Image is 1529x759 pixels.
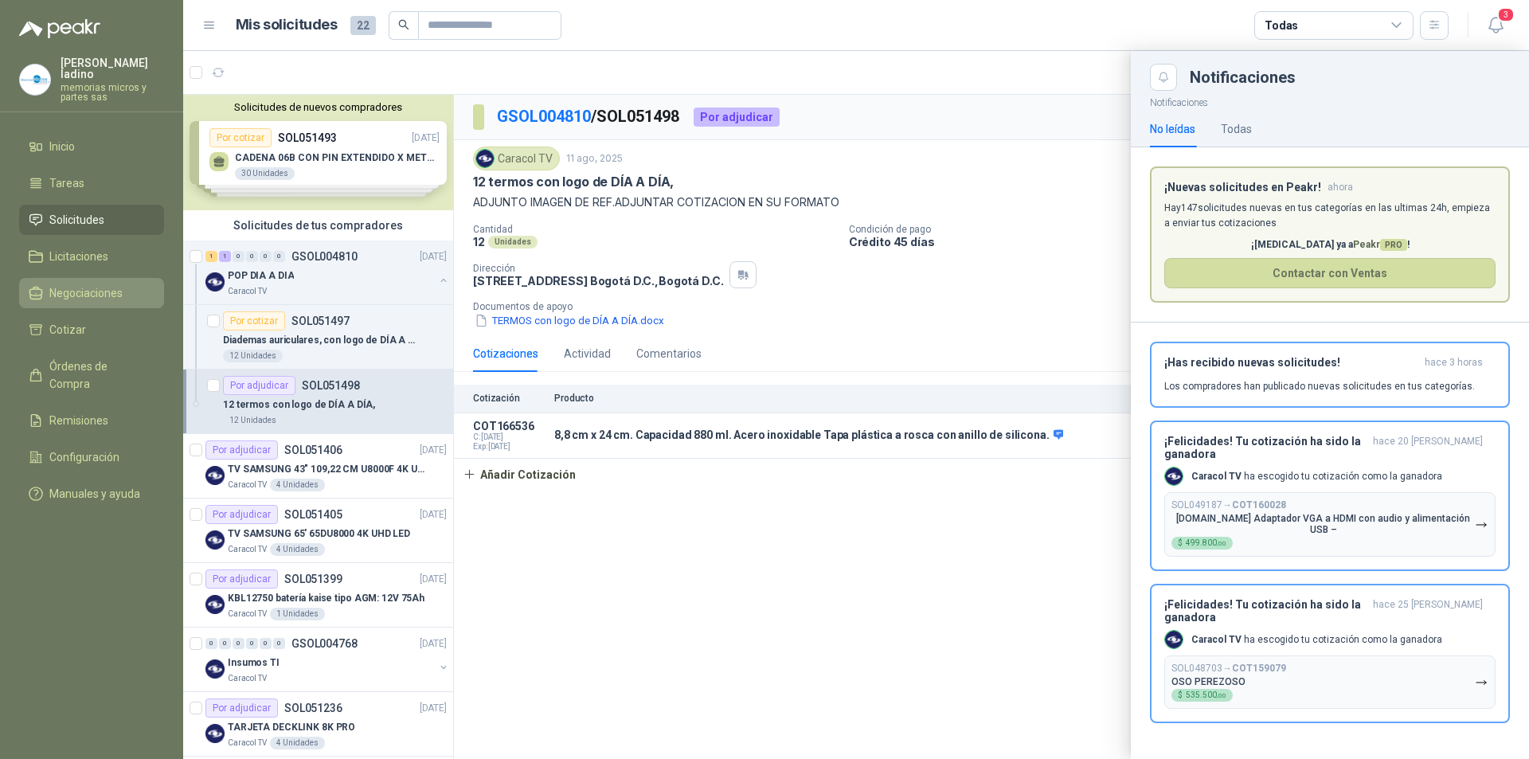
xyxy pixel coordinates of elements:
[49,321,86,338] span: Cotizar
[1353,239,1407,250] span: Peakr
[1165,468,1183,485] img: Company Logo
[1481,11,1510,40] button: 3
[1164,201,1496,231] p: Hay 147 solicitudes nuevas en tus categorías en las ultimas 24h, empieza a enviar tus cotizaciones
[1217,540,1226,547] span: ,00
[1217,692,1226,699] span: ,00
[19,241,164,272] a: Licitaciones
[1150,120,1195,138] div: No leídas
[1150,584,1510,723] button: ¡Felicidades! Tu cotización ha sido la ganadorahace 25 [PERSON_NAME] Company LogoCaracol TV ha es...
[61,57,164,80] p: [PERSON_NAME] ladino
[1164,655,1496,709] button: SOL048703→COT159079OSO PEREZOSO$535.500,00
[1150,421,1510,571] button: ¡Felicidades! Tu cotización ha sido la ganadorahace 20 [PERSON_NAME] Company LogoCaracol TV ha es...
[1150,342,1510,408] button: ¡Has recibido nuevas solicitudes!hace 3 horas Los compradores han publicado nuevas solicitudes en...
[19,168,164,198] a: Tareas
[1380,239,1407,251] span: PRO
[49,412,108,429] span: Remisiones
[1164,598,1367,624] h3: ¡Felicidades! Tu cotización ha sido la ganadora
[1328,181,1353,194] span: ahora
[1191,470,1442,483] p: ha escogido tu cotización como la ganadora
[1190,69,1510,85] div: Notificaciones
[1171,676,1245,687] p: OSO PEREZOSO
[398,19,409,30] span: search
[1191,471,1242,482] b: Caracol TV
[1373,435,1483,460] span: hace 20 [PERSON_NAME]
[1497,7,1515,22] span: 3
[61,83,164,102] p: memorias micros y partes sas
[1171,663,1286,675] p: SOL048703 →
[1191,634,1242,645] b: Caracol TV
[1131,91,1529,111] p: Notificaciones
[19,278,164,308] a: Negociaciones
[49,248,108,265] span: Licitaciones
[1191,633,1442,647] p: ha escogido tu cotización como la ganadora
[1164,237,1496,252] p: ¡[MEDICAL_DATA] ya a !
[19,351,164,399] a: Órdenes de Compra
[49,138,75,155] span: Inicio
[1165,631,1183,648] img: Company Logo
[20,65,50,95] img: Company Logo
[19,405,164,436] a: Remisiones
[19,19,100,38] img: Logo peakr
[1171,513,1475,535] p: [DOMAIN_NAME] Adaptador VGA a HDMI con audio y alimentación USB –
[1232,499,1286,511] b: COT160028
[49,358,149,393] span: Órdenes de Compra
[49,284,123,302] span: Negociaciones
[1164,379,1475,393] p: Los compradores han publicado nuevas solicitudes en tus categorías.
[19,131,164,162] a: Inicio
[1232,663,1286,674] b: COT159079
[1164,356,1418,370] h3: ¡Has recibido nuevas solicitudes!
[1221,120,1252,138] div: Todas
[1164,492,1496,557] button: SOL049187→COT160028[DOMAIN_NAME] Adaptador VGA a HDMI con audio y alimentación USB –$499.800,00
[1265,17,1298,34] div: Todas
[19,442,164,472] a: Configuración
[1373,598,1483,624] span: hace 25 [PERSON_NAME]
[1164,435,1367,460] h3: ¡Felicidades! Tu cotización ha sido la ganadora
[1171,499,1286,511] p: SOL049187 →
[1425,356,1483,370] span: hace 3 horas
[49,485,140,503] span: Manuales y ayuda
[1164,181,1321,194] h3: ¡Nuevas solicitudes en Peakr!
[1164,258,1496,288] button: Contactar con Ventas
[1186,691,1226,699] span: 535.500
[49,448,119,466] span: Configuración
[19,315,164,345] a: Cotizar
[1186,539,1226,547] span: 499.800
[236,14,338,37] h1: Mis solicitudes
[1150,64,1177,91] button: Close
[350,16,376,35] span: 22
[1171,689,1233,702] div: $
[49,211,104,229] span: Solicitudes
[49,174,84,192] span: Tareas
[19,479,164,509] a: Manuales y ayuda
[19,205,164,235] a: Solicitudes
[1171,537,1233,550] div: $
